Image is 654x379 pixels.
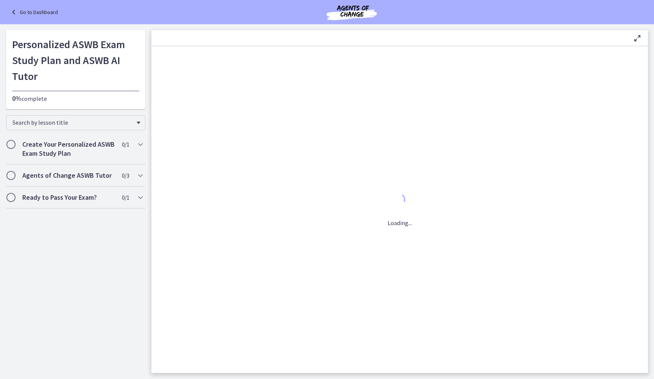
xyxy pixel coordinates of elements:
img: Agents of Change [306,3,397,21]
span: Search by lesson title [12,119,133,126]
h2: Agents of Change ASWB Tutor [22,171,115,180]
a: Go to Dashboard [9,8,58,17]
h2: Ready to Pass Your Exam? [22,193,115,202]
span: 0% [12,94,22,103]
div: Search by lesson title [6,115,145,130]
span: 0 / 1 [122,140,129,149]
div: 1 [388,192,412,209]
span: 0 / 3 [122,171,129,180]
p: Loading... [388,218,412,227]
span: 0 / 1 [122,193,129,202]
h2: Create Your Personalized ASWB Exam Study Plan [22,140,115,158]
p: complete [12,94,139,103]
h1: Personalized ASWB Exam Study Plan and ASWB AI Tutor [12,36,139,84]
